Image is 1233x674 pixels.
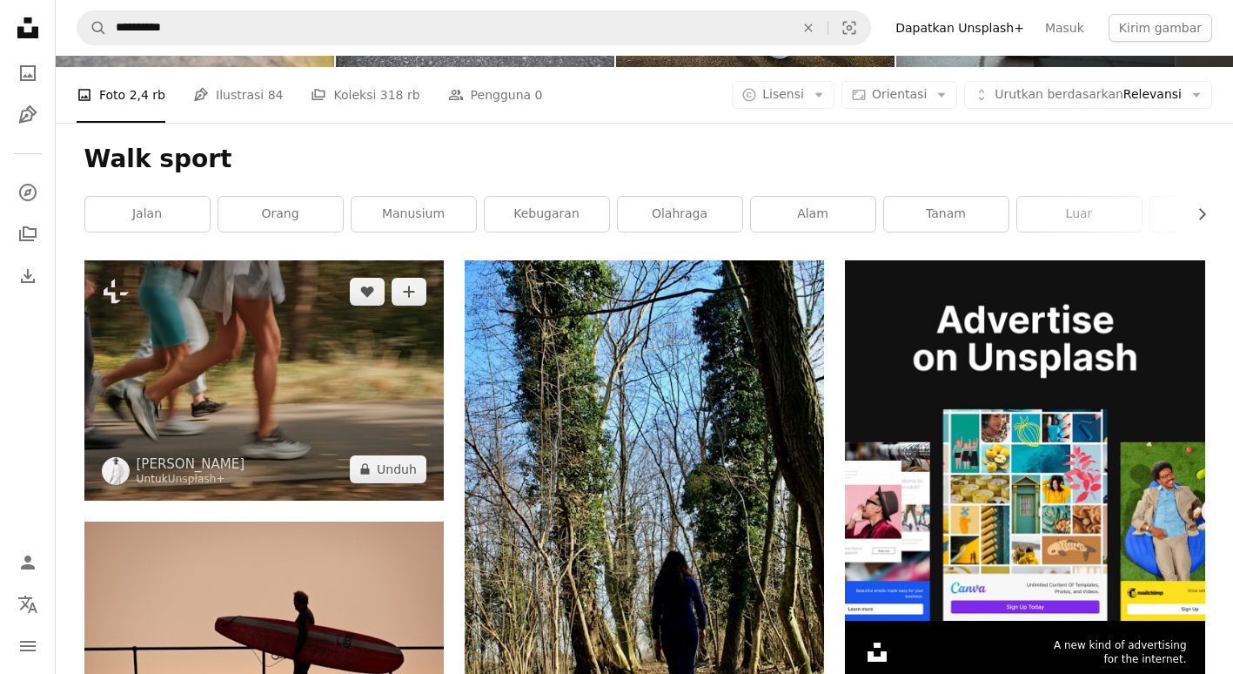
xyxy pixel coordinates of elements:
a: Unsplash+ [168,473,225,485]
a: Pria berpakaian basah hitam membawa papan selancar merah [84,623,444,638]
a: Pengguna 0 [448,67,543,123]
a: Sekelompok orang berjalan di jalan [84,372,444,388]
a: tanam [884,197,1009,232]
a: Foto [10,56,45,91]
a: Jelajahi [10,175,45,210]
span: Relevansi [995,86,1182,104]
img: file-1631306537910-2580a29a3cfcimage [863,638,891,666]
button: Orientasi [841,81,957,109]
span: 318 rb [380,85,420,104]
a: Masuk/Daftar [10,545,45,580]
span: Urutkan berdasarkan [995,87,1123,101]
a: Koleksi 318 rb [311,67,419,123]
a: Riwayat Pengunduhan [10,259,45,293]
span: 0 [535,85,543,104]
a: Luar [1017,197,1142,232]
button: Pencarian di Unsplash [77,11,107,44]
a: alam [751,197,875,232]
a: jalan [85,197,210,232]
span: Lisensi [762,87,804,101]
a: Ilustrasi 84 [193,67,283,123]
a: [PERSON_NAME] [137,455,245,473]
a: manusium [352,197,476,232]
a: Koleksi [10,217,45,252]
button: Unduh [350,455,426,483]
img: file-1636576776643-80d394b7be57image [845,260,1204,620]
a: Ilustrasi [10,98,45,132]
button: Pencarian visual [828,11,870,44]
a: Wanita berjaket hitam berdiri di lapangan coklat dikelilingi oleh pepohonan di siang hari [465,522,824,538]
span: Orientasi [872,87,927,101]
button: Urutkan berdasarkanRelevansi [964,81,1212,109]
button: Bahasa [10,587,45,622]
span: A new kind of advertising for the internet. [1054,638,1187,668]
a: Dapatkan Unsplash+ [885,14,1035,42]
h1: Walk sport [84,144,1205,175]
button: Kirim gambar [1109,14,1212,42]
button: Hapus [789,11,828,44]
a: orang [218,197,343,232]
a: Masuk [1035,14,1095,42]
span: 84 [268,85,284,104]
button: Tambahkan ke koleksi [392,278,426,306]
img: Buka profil Andrej Lišakov [102,457,130,485]
a: Kebugaran [485,197,609,232]
a: olahraga [618,197,742,232]
div: Untuk [137,473,245,487]
button: Sukai [350,278,385,306]
img: Sekelompok orang berjalan di jalan [84,260,444,500]
button: Lisensi [732,81,834,109]
button: gulir daftar ke kanan [1186,197,1205,232]
a: Beranda — Unsplash [10,10,45,49]
button: Menu [10,629,45,664]
form: Temuka visual di seluruh situs [77,10,871,45]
